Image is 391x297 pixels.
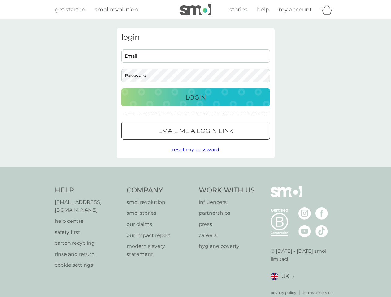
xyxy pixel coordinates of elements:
[185,113,186,116] p: ●
[271,290,296,295] a: privacy policy
[121,88,270,106] button: Login
[241,113,243,116] p: ●
[55,228,121,236] a: safety first
[127,231,193,239] a: our impact report
[257,5,269,14] a: help
[176,113,177,116] p: ●
[256,113,257,116] p: ●
[199,220,255,228] a: press
[127,198,193,206] a: smol revolution
[161,113,163,116] p: ●
[172,147,219,153] span: reset my password
[192,113,193,116] p: ●
[292,275,294,278] img: select a new location
[267,113,269,116] p: ●
[127,242,193,258] a: modern slavery statement
[251,113,252,116] p: ●
[127,186,193,195] h4: Company
[190,113,191,116] p: ●
[140,113,141,116] p: ●
[95,5,138,14] a: smol revolution
[127,209,193,217] p: smol stories
[55,217,121,225] a: help centre
[154,113,155,116] p: ●
[229,6,248,13] span: stories
[173,113,174,116] p: ●
[271,247,337,263] p: © [DATE] - [DATE] smol limited
[121,122,270,140] button: Email me a login link
[271,273,278,280] img: UK flag
[147,113,148,116] p: ●
[229,5,248,14] a: stories
[254,113,255,116] p: ●
[213,113,215,116] p: ●
[166,113,167,116] p: ●
[246,113,248,116] p: ●
[55,250,121,258] a: rinse and return
[232,113,233,116] p: ●
[199,113,200,116] p: ●
[178,113,179,116] p: ●
[199,209,255,217] a: partnerships
[55,239,121,247] a: carton recycling
[135,113,137,116] p: ●
[228,113,229,116] p: ●
[216,113,217,116] p: ●
[128,113,129,116] p: ●
[126,113,127,116] p: ●
[199,242,255,250] a: hygiene poverty
[237,113,238,116] p: ●
[225,113,226,116] p: ●
[209,113,210,116] p: ●
[279,5,312,14] a: my account
[55,198,121,214] a: [EMAIL_ADDRESS][DOMAIN_NAME]
[279,6,312,13] span: my account
[142,113,144,116] p: ●
[260,113,262,116] p: ●
[121,33,270,42] h3: login
[55,261,121,269] p: cookie settings
[206,113,207,116] p: ●
[131,113,132,116] p: ●
[168,113,170,116] p: ●
[204,113,205,116] p: ●
[55,5,85,14] a: get started
[180,4,211,15] img: smol
[145,113,146,116] p: ●
[164,113,165,116] p: ●
[127,220,193,228] a: our claims
[263,113,264,116] p: ●
[258,113,259,116] p: ●
[244,113,245,116] p: ●
[133,113,134,116] p: ●
[183,113,184,116] p: ●
[187,113,189,116] p: ●
[95,6,138,13] span: smol revolution
[315,207,328,220] img: visit the smol Facebook page
[271,186,302,207] img: smol
[55,6,85,13] span: get started
[172,146,219,154] button: reset my password
[202,113,203,116] p: ●
[197,113,198,116] p: ●
[185,93,206,102] p: Login
[199,198,255,206] a: influencers
[298,225,311,237] img: visit the smol Youtube page
[257,6,269,13] span: help
[121,113,123,116] p: ●
[315,225,328,237] img: visit the smol Tiktok page
[220,113,222,116] p: ●
[199,231,255,239] a: careers
[157,113,158,116] p: ●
